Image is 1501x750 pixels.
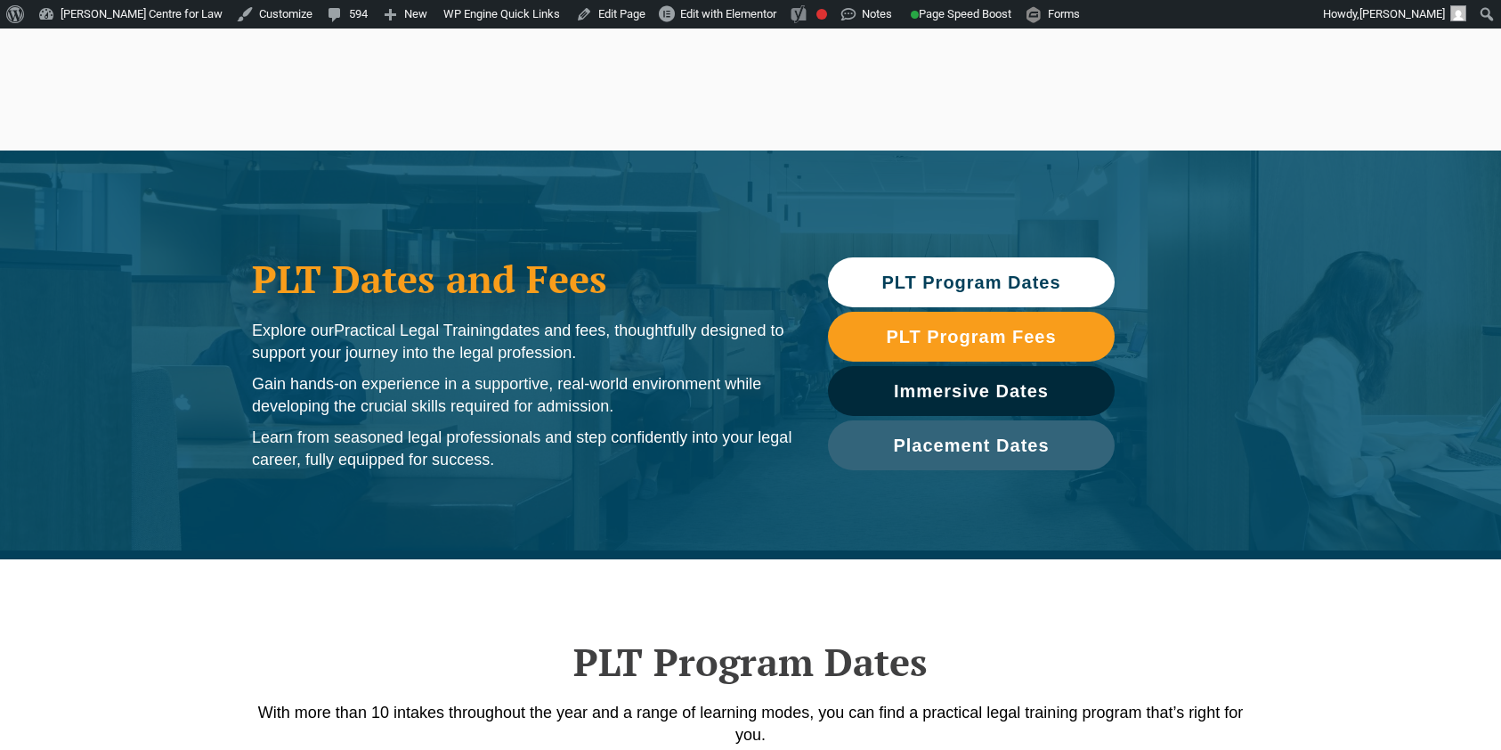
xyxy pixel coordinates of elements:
p: With more than 10 intakes throughout the year and a range of learning modes, you can find a pract... [243,702,1258,746]
div: Focus keyphrase not set [816,9,827,20]
a: PLT Program Dates [828,257,1115,307]
span: [PERSON_NAME] [1359,7,1445,20]
span: Practical Legal Training [334,322,500,339]
span: PLT Program Dates [881,273,1060,291]
p: Learn from seasoned legal professionals and step confidently into your legal career, fully equipp... [252,427,792,471]
h2: PLT Program Dates [243,640,1258,684]
a: Immersive Dates [828,366,1115,416]
span: Placement Dates [893,436,1049,454]
a: Placement Dates [828,420,1115,470]
p: Gain hands-on experience in a supportive, real-world environment while developing the crucial ski... [252,373,792,418]
span: Immersive Dates [894,382,1049,400]
span: PLT Program Fees [886,328,1056,346]
span: Edit with Elementor [680,7,776,20]
h1: PLT Dates and Fees [252,257,792,301]
a: PLT Program Fees [828,312,1115,362]
p: Explore our dates and fees, thoughtfully designed to support your journey into the legal profession. [252,320,792,364]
